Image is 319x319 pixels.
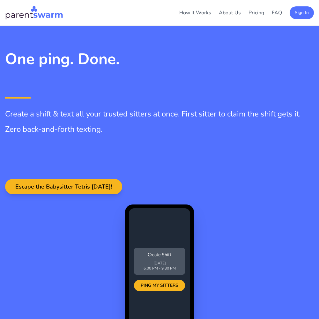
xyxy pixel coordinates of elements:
[5,5,63,20] img: Parentswarm Logo
[219,9,241,16] a: About Us
[290,9,314,16] a: Sign In
[272,9,282,16] a: FAQ
[5,179,122,194] button: Escape the Babysitter Tetris [DATE]!
[5,183,122,190] a: Escape the Babysitter Tetris [DATE]!
[138,252,181,258] p: Create Shift
[138,261,181,266] p: [DATE]
[249,9,264,16] a: Pricing
[138,266,181,271] p: 6:00 PM - 9:30 PM
[179,9,211,16] a: How It Works
[134,280,185,291] div: PING MY SITTERS
[290,6,314,19] button: Sign In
